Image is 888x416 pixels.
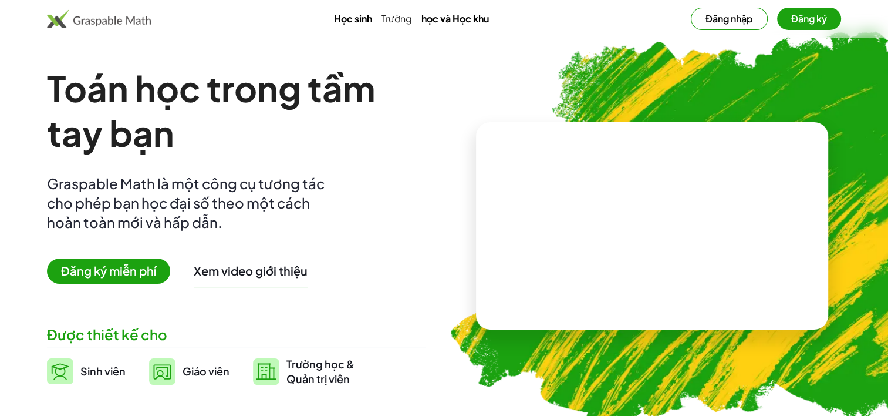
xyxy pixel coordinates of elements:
[149,358,175,385] img: svg%3e
[325,12,517,26] div: Trường
[80,364,126,378] span: Sinh viên
[47,358,73,384] img: svg%3e
[253,357,354,386] a: Trường học &Quản trị viên
[325,8,381,29] a: Học sinh
[286,357,354,386] span: Trường học & Quản trị viên
[47,174,329,232] div: Graspable Math là một công cụ tương tác cho phép bạn học đại số theo một cách hoàn toàn mới và hấ...
[777,8,841,30] button: Đăng ký
[47,66,420,155] h1: Toán học trong tầm tay bạn
[253,358,279,385] img: svg%3e
[691,8,768,30] button: Đăng nhập
[47,357,126,386] a: Sinh viên
[47,259,170,284] span: Đăng ký miễn phí
[194,263,308,279] button: Xem video giới thiệu
[149,357,229,386] a: Giáo viên
[47,325,426,344] div: Được thiết kế cho
[183,364,229,378] span: Giáo viên
[412,8,498,29] a: học và Học khu
[564,182,740,270] video: What is this? This is dynamic math notation. Dynamic math notation plays a central role in how Gr...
